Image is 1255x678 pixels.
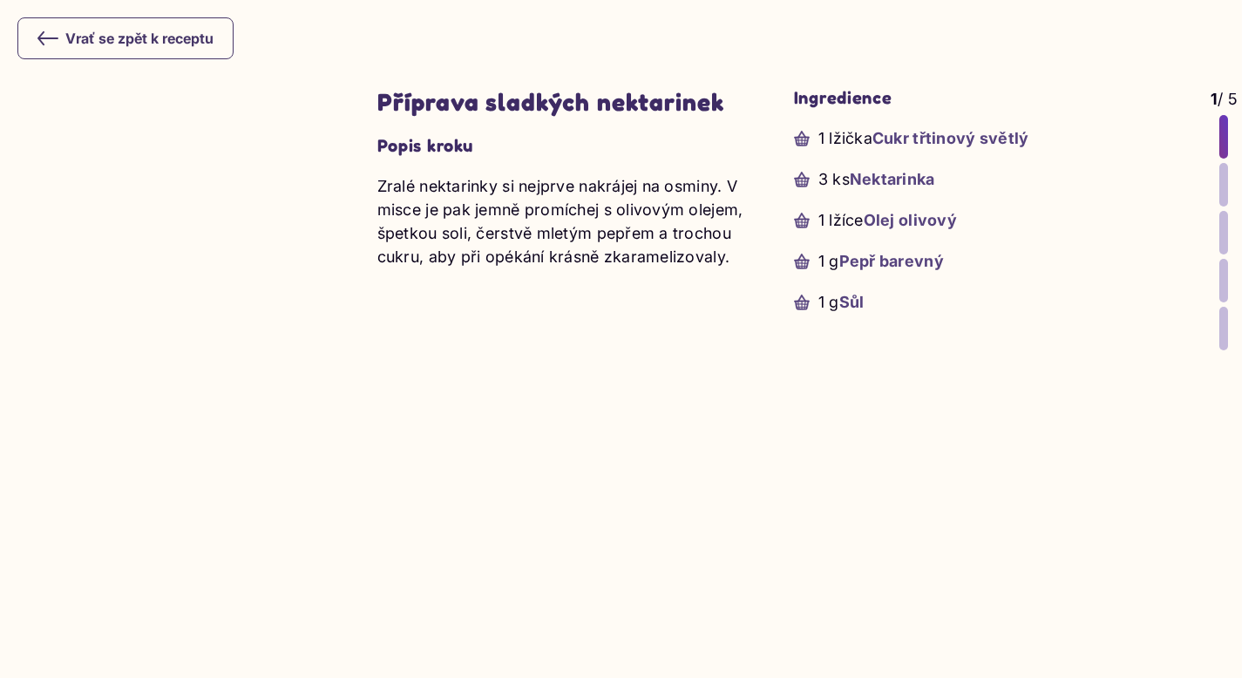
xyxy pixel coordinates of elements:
span: 1 [1211,90,1218,108]
span: Pepř barevný [839,252,944,270]
button: Vrať se zpět k receptu [17,17,234,59]
div: Vrať se zpět k receptu [37,28,214,49]
span: Olej olivový [864,211,957,229]
p: 1 lžíce [818,208,957,232]
p: Zralé nektarinky si nejprve nakrájej na osminy. V misce je pak jemně promíchej s olivovým olejem,... [377,174,777,268]
span: Sůl [839,293,865,311]
p: 3 ks [818,167,935,191]
span: Cukr třtinový světlý [872,129,1028,147]
h2: Příprava sladkých nektarinek [377,87,777,118]
p: 1 lžička [818,126,1029,150]
p: 1 g [818,249,944,273]
span: Nektarinka [850,170,935,188]
h3: Popis kroku [377,135,777,157]
h3: Ingredience [794,87,1193,109]
p: / 5 [1211,87,1238,111]
p: 1 g [818,290,865,314]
